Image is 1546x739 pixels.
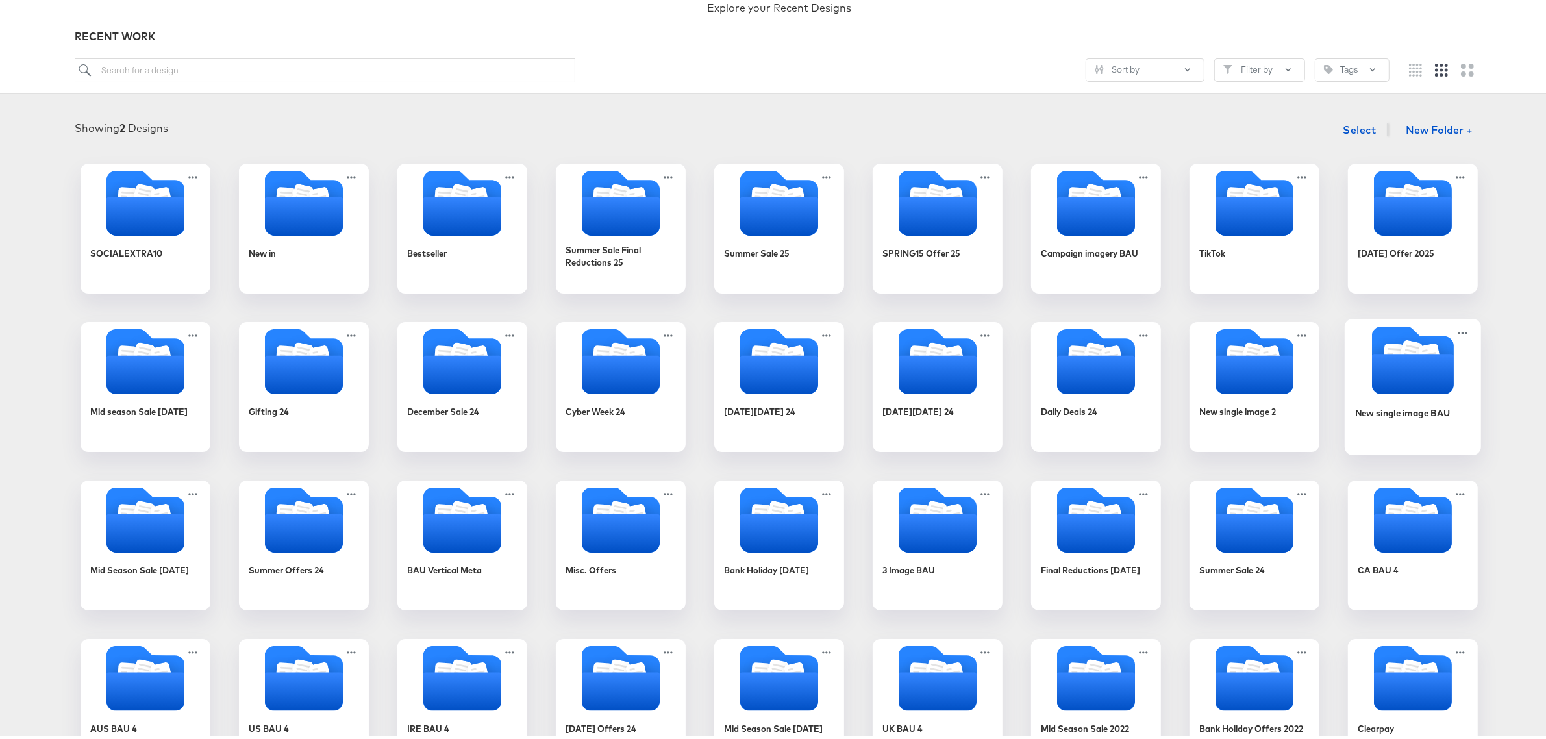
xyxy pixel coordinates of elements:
div: [DATE] Offers 24 [566,720,636,732]
div: Final Reductions [DATE] [1041,561,1140,573]
svg: Medium grid [1435,60,1448,73]
div: Gifting 24 [249,403,289,415]
button: Select [1338,114,1382,140]
div: Summer Offers 24 [239,477,369,607]
svg: Folder [873,168,1003,232]
div: Bestseller [397,160,527,290]
div: Misc. Offers [566,561,616,573]
div: Final Reductions [DATE] [1031,477,1161,607]
div: Showing Designs [75,118,168,132]
svg: Folder [81,484,210,549]
svg: Folder [1031,326,1161,391]
div: Mid Season Sale [DATE] [81,477,210,607]
svg: Folder [239,643,369,708]
svg: Folder [1348,484,1478,549]
div: Clearpay [1358,720,1394,732]
button: TagTags [1315,55,1390,79]
svg: Sliders [1095,62,1104,71]
svg: Folder [1190,643,1319,708]
div: Bank Holiday Offers 2022 [1199,720,1303,732]
div: [DATE] Offer 2025 [1348,160,1478,290]
div: Daily Deals 24 [1031,319,1161,449]
div: UK BAU 4 [882,720,923,732]
svg: Folder [397,168,527,232]
svg: Folder [81,168,210,232]
div: Mid Season Sale [DATE] [90,561,189,573]
div: BAU Vertical Meta [397,477,527,607]
svg: Folder [397,326,527,391]
div: New single image 2 [1190,319,1319,449]
svg: Folder [714,168,844,232]
div: Summer Sale Final Reductions 25 [566,241,676,265]
svg: Folder [1345,323,1481,391]
svg: Folder [556,484,686,549]
svg: Folder [239,484,369,549]
div: Daily Deals 24 [1041,403,1097,415]
div: SOCIALEXTRA10 [90,244,162,257]
svg: Folder [556,168,686,232]
svg: Folder [1190,168,1319,232]
svg: Folder [556,326,686,391]
div: Campaign imagery BAU [1031,160,1161,290]
div: Mid Season Sale 2022 [1041,720,1129,732]
strong: 2 [119,118,125,131]
div: Campaign imagery BAU [1041,244,1138,257]
button: FilterFilter by [1214,55,1305,79]
div: Mid season Sale [DATE] [81,319,210,449]
div: Summer Sale 25 [714,160,844,290]
div: TikTok [1199,244,1225,257]
div: TikTok [1190,160,1319,290]
div: 3 Image BAU [873,477,1003,607]
div: [DATE][DATE] 24 [724,403,795,415]
div: Bank Holiday [DATE] [714,477,844,607]
div: Cyber Week 24 [566,403,625,415]
div: December Sale 24 [397,319,527,449]
div: Summer Sale 24 [1190,477,1319,607]
svg: Folder [1348,168,1478,232]
div: Cyber Week 24 [556,319,686,449]
svg: Folder [1348,643,1478,708]
div: December Sale 24 [407,403,479,415]
svg: Folder [1031,168,1161,232]
svg: Folder [873,484,1003,549]
svg: Folder [1031,484,1161,549]
div: SOCIALEXTRA10 [81,160,210,290]
button: New Folder + [1395,116,1484,140]
div: New in [249,244,276,257]
div: Mid Season Sale [DATE] [724,720,823,732]
svg: Folder [714,326,844,391]
div: SPRING15 Offer 25 [882,244,960,257]
svg: Folder [239,168,369,232]
div: Mid season Sale [DATE] [90,403,188,415]
div: [DATE][DATE] 24 [882,403,954,415]
div: BAU Vertical Meta [407,561,482,573]
div: US BAU 4 [249,720,289,732]
div: New single image BAU [1355,403,1451,416]
svg: Folder [1190,326,1319,391]
div: AUS BAU 4 [90,720,137,732]
svg: Folder [714,484,844,549]
input: Search for a design [75,55,575,79]
button: SlidersSort by [1086,55,1204,79]
svg: Filter [1223,62,1232,71]
div: CA BAU 4 [1348,477,1478,607]
svg: Folder [1031,643,1161,708]
div: Summer Sale 24 [1199,561,1265,573]
div: [DATE] Offer 2025 [1358,244,1434,257]
div: RECENT WORK [75,26,1484,41]
svg: Folder [873,643,1003,708]
div: New single image 2 [1199,403,1276,415]
div: Bestseller [407,244,447,257]
div: CA BAU 4 [1358,561,1399,573]
svg: Folder [556,643,686,708]
div: Misc. Offers [556,477,686,607]
div: [DATE][DATE] 24 [714,319,844,449]
svg: Folder [714,643,844,708]
div: 3 Image BAU [882,561,935,573]
div: IRE BAU 4 [407,720,449,732]
svg: Folder [397,484,527,549]
svg: Folder [239,326,369,391]
svg: Folder [873,326,1003,391]
div: Summer Offers 24 [249,561,324,573]
svg: Folder [81,643,210,708]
